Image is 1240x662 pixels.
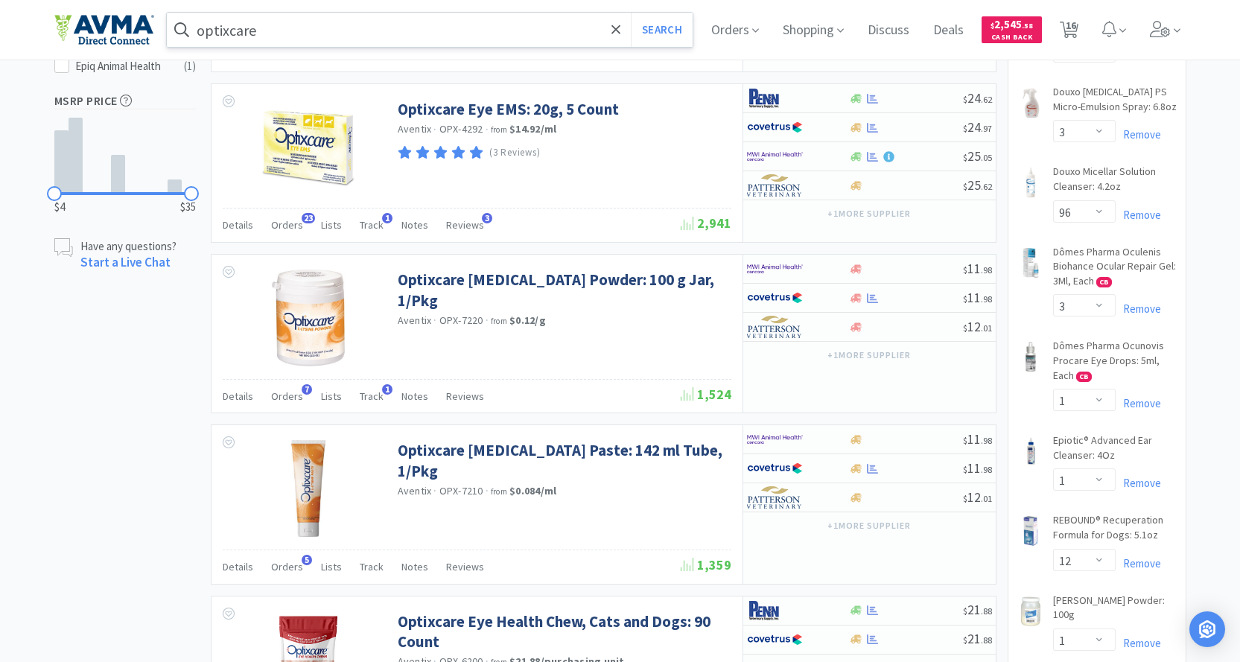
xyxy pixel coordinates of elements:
[433,484,436,497] span: ·
[360,218,384,232] span: Track
[963,181,967,192] span: $
[491,124,507,135] span: from
[982,10,1042,50] a: $2,545.58Cash Back
[963,634,967,646] span: $
[963,493,967,504] span: $
[401,389,428,403] span: Notes
[963,318,992,335] span: 12
[963,459,992,477] span: 11
[439,314,483,327] span: OPX-7220
[747,145,803,168] img: f6b2451649754179b5b4e0c70c3f7cb0_2.png
[54,198,65,216] span: $4
[963,118,992,136] span: 24
[747,428,803,451] img: f6b2451649754179b5b4e0c70c3f7cb0_2.png
[963,289,992,306] span: 11
[491,486,507,497] span: from
[747,116,803,139] img: 77fca1acd8b6420a9015268ca798ef17_1.png
[302,384,312,395] span: 7
[963,435,967,446] span: $
[747,486,803,509] img: f5e969b455434c6296c6d81ef179fa71_3.png
[486,484,489,497] span: ·
[981,322,992,334] span: . 01
[1077,372,1091,381] span: CB
[963,293,967,305] span: $
[963,264,967,276] span: $
[963,488,992,506] span: 12
[963,630,992,647] span: 21
[401,218,428,232] span: Notes
[747,457,803,480] img: 77fca1acd8b6420a9015268ca798ef17_1.png
[1053,85,1178,120] a: Douxo [MEDICAL_DATA] PS Micro-Emulsion Spray: 6.8oz
[398,99,619,119] a: Optixcare Eye EMS: 20g, 5 Count
[963,94,967,105] span: $
[271,389,303,403] span: Orders
[1016,88,1046,118] img: bbbbe879fceb4671ad661cba2c570d45_74725.jpeg
[981,435,992,446] span: . 98
[489,145,540,161] p: (3 Reviews)
[302,213,315,223] span: 23
[491,316,507,326] span: from
[963,89,992,106] span: 24
[747,287,803,309] img: 77fca1acd8b6420a9015268ca798ef17_1.png
[1016,342,1046,372] img: e6baec6b479c4751a1431b9473d8ffdc_569794.jpeg
[439,484,483,497] span: OPX-7210
[991,17,1033,31] span: 2,545
[963,123,967,134] span: $
[260,99,357,196] img: 8d20c09f84d44b0085b967625b812b8a_337886.jpeg
[382,384,392,395] span: 1
[631,13,693,47] button: Search
[398,484,432,497] a: Aventix
[439,122,483,136] span: OPX-4292
[398,270,728,311] a: Optixcare [MEDICAL_DATA] Powder: 100 g Jar, 1/Pkg
[80,238,177,254] p: Have any questions?
[991,34,1033,43] span: Cash Back
[180,198,196,216] span: $35
[1097,278,1111,287] span: CB
[747,174,803,197] img: f5e969b455434c6296c6d81ef179fa71_3.png
[360,389,384,403] span: Track
[1116,127,1161,141] a: Remove
[486,123,489,136] span: ·
[747,628,803,651] img: 77fca1acd8b6420a9015268ca798ef17_1.png
[433,314,436,327] span: ·
[446,218,484,232] span: Reviews
[862,24,915,37] a: Discuss
[75,57,168,75] div: Epiq Animal Health
[321,389,342,403] span: Lists
[981,94,992,105] span: . 62
[260,270,357,366] img: aad21ee9b7374004ad6027f5e1a8a7b8_480743.jpeg
[321,218,342,232] span: Lists
[321,560,342,573] span: Lists
[302,555,312,565] span: 5
[963,430,992,448] span: 11
[681,556,731,573] span: 1,359
[1116,556,1161,570] a: Remove
[1016,596,1046,626] img: 7a009a4d255142dcab864611b679e84c_55599.jpeg
[747,87,803,109] img: e1133ece90fa4a959c5ae41b0808c578_9.png
[223,389,253,403] span: Details
[184,57,196,75] div: ( 1 )
[509,122,556,136] strong: $14.92 / ml
[681,214,731,232] span: 2,941
[401,560,428,573] span: Notes
[271,560,303,573] span: Orders
[80,254,171,270] a: Start a Live Chat
[963,601,992,618] span: 21
[1016,168,1046,197] img: 6c1c3189d1a64a4d8d7de1ffbadd870c_426308.jpeg
[963,605,967,617] span: $
[1116,302,1161,316] a: Remove
[223,218,253,232] span: Details
[963,260,992,277] span: 11
[1022,21,1033,31] span: . 58
[981,152,992,163] span: . 05
[927,24,970,37] a: Deals
[486,314,489,327] span: ·
[433,123,436,136] span: ·
[1053,245,1178,295] a: Dômes Pharma Oculenis Biohance Ocular Repair Gel: 3Ml, Each CB
[382,213,392,223] span: 1
[820,345,918,366] button: +1more supplier
[1053,433,1178,468] a: Epiotic® Advanced Ear Cleanser: 4Oz
[981,493,992,504] span: . 01
[398,314,432,327] a: Aventix
[1116,208,1161,222] a: Remove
